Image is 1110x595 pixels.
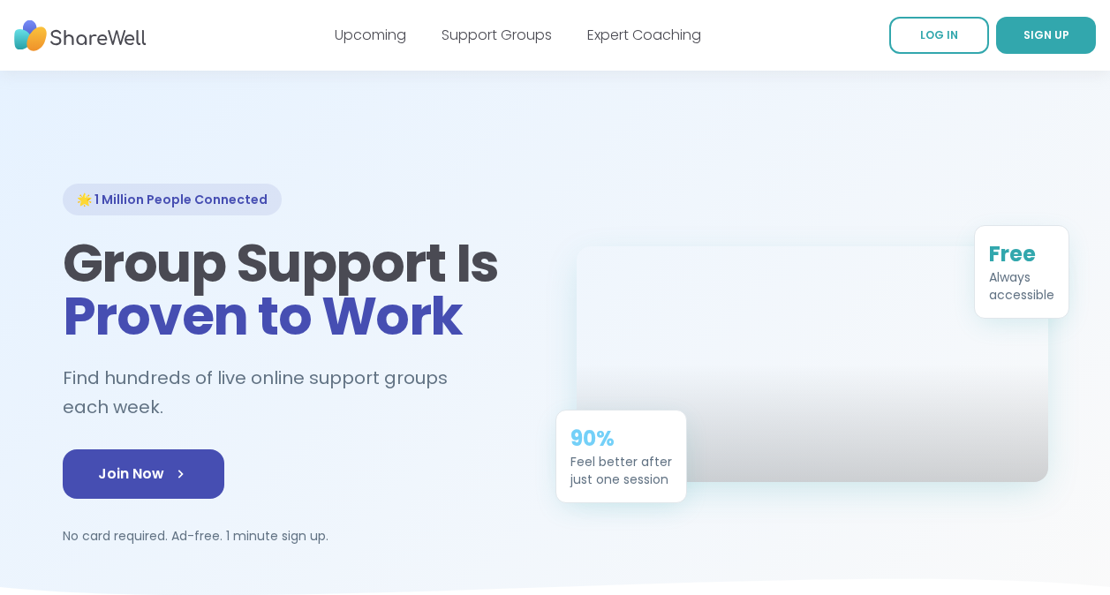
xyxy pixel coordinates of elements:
span: Proven to Work [63,279,463,353]
div: 90% [570,425,672,453]
div: 🌟 1 Million People Connected [63,184,282,215]
a: Join Now [63,449,224,499]
p: No card required. Ad-free. 1 minute sign up. [63,527,534,545]
span: Join Now [98,463,189,485]
div: Free [989,240,1054,268]
a: SIGN UP [996,17,1096,54]
h2: Find hundreds of live online support groups each week. [63,364,534,421]
span: LOG IN [920,27,958,42]
h1: Group Support Is [63,237,534,343]
a: Upcoming [335,25,406,45]
div: Feel better after just one session [570,453,672,488]
a: LOG IN [889,17,989,54]
img: ShareWell Nav Logo [14,11,147,60]
span: SIGN UP [1023,27,1069,42]
a: Support Groups [442,25,552,45]
div: Always accessible [989,268,1054,304]
a: Expert Coaching [587,25,701,45]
